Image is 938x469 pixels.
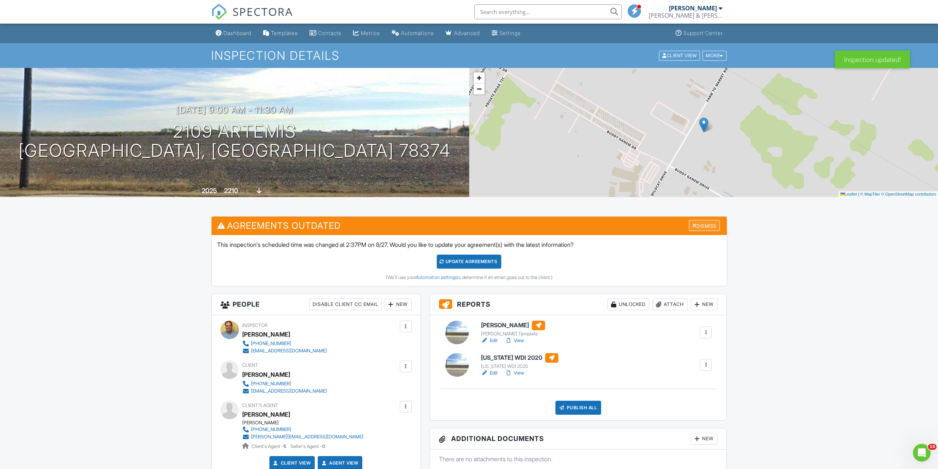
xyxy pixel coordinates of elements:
[239,189,250,194] span: sq. ft.
[192,189,200,194] span: Built
[913,444,931,462] iframe: Intercom live chat
[401,30,434,36] div: Automations
[860,192,880,196] a: © MapTiler
[212,217,727,235] h3: Agreements Outdated
[217,275,721,280] div: (We'll use your to determine if an email goes out to the client.)
[242,387,327,395] a: [EMAIL_ADDRESS][DOMAIN_NAME]
[242,420,369,426] div: [PERSON_NAME]
[649,12,722,19] div: Brooks & Brooks Inspections
[251,427,291,432] div: [PHONE_NUMBER]
[477,73,481,82] span: +
[702,51,726,61] div: More
[835,51,910,68] div: Inspection updated!
[474,4,622,19] input: Search everything...
[673,27,726,40] a: Support Center
[505,337,524,344] a: View
[307,27,344,40] a: Contacts
[691,433,718,445] div: New
[242,340,327,347] a: [PHONE_NUMBER]
[840,192,857,196] a: Leaflet
[283,444,286,449] strong: 5
[652,299,688,310] div: Attach
[659,51,700,61] div: Client View
[555,401,601,415] div: Publish All
[213,27,254,40] a: Dashboard
[251,388,327,394] div: [EMAIL_ADDRESS][DOMAIN_NAME]
[18,122,451,161] h1: 2109 Artemis [GEOGRAPHIC_DATA], [GEOGRAPHIC_DATA] 78374
[251,341,291,346] div: [PHONE_NUMBER]
[251,381,291,387] div: [PHONE_NUMBER]
[224,187,238,194] div: 2210
[481,369,498,377] a: Edit
[242,409,290,420] a: [PERSON_NAME]
[481,363,558,369] div: [US_STATE] WDI 2020
[489,27,524,40] a: Settings
[242,403,278,408] span: Client's Agent
[430,428,727,449] h3: Additional Documents
[318,30,341,36] div: Contacts
[350,27,383,40] a: Metrics
[481,321,545,330] h6: [PERSON_NAME]
[242,347,327,355] a: [EMAIL_ADDRESS][DOMAIN_NAME]
[481,353,558,363] h6: [US_STATE] WDI 2020
[928,444,937,450] span: 10
[683,30,723,36] div: Support Center
[416,275,457,280] a: Automation settings
[212,235,727,286] div: This inspection's scheduled time was changed at 2:37PM on 8/27. Would you like to update your agr...
[211,49,727,62] h1: Inspection Details
[242,433,363,441] a: [PERSON_NAME][EMAIL_ADDRESS][DOMAIN_NAME]
[443,27,483,40] a: Advanced
[309,299,382,310] div: Disable Client CC Email
[689,220,720,231] div: Dismiss
[437,255,501,269] div: Update Agreements
[322,444,325,449] strong: 0
[439,455,718,463] p: There are no attachments to this inspection.
[263,189,271,194] span: slab
[320,459,358,467] a: Agent View
[385,299,412,310] div: New
[505,369,524,377] a: View
[211,10,293,25] a: SPECTORA
[176,105,293,115] h3: [DATE] 9:00 am - 11:30 am
[430,294,727,315] h3: Reports
[212,294,421,315] h3: People
[233,4,293,19] span: SPECTORA
[607,299,649,310] div: Unlocked
[477,84,481,93] span: −
[242,426,363,433] a: [PHONE_NUMBER]
[474,72,485,83] a: Zoom in
[242,369,290,380] div: [PERSON_NAME]
[389,27,437,40] a: Automations (Basic)
[242,380,327,387] a: [PHONE_NUMBER]
[211,4,227,20] img: The Best Home Inspection Software - Spectora
[474,83,485,94] a: Zoom out
[242,323,268,328] span: Inspector
[481,353,558,369] a: [US_STATE] WDI 2020 [US_STATE] WDI 2020
[691,299,718,310] div: New
[290,444,325,449] span: Seller's Agent -
[272,459,311,467] a: Client View
[881,192,936,196] a: © OpenStreetMap contributors
[658,52,702,58] a: Client View
[481,337,498,344] a: Edit
[260,27,301,40] a: Templates
[669,4,717,12] div: [PERSON_NAME]
[202,187,217,194] div: 2025
[454,30,480,36] div: Advanced
[251,444,287,449] span: Client's Agent -
[271,30,298,36] div: Templates
[361,30,380,36] div: Metrics
[242,362,258,368] span: Client
[251,348,327,354] div: [EMAIL_ADDRESS][DOMAIN_NAME]
[699,117,708,132] img: Marker
[858,192,859,196] span: |
[251,434,363,440] div: [PERSON_NAME][EMAIL_ADDRESS][DOMAIN_NAME]
[481,331,545,337] div: [PERSON_NAME] Template
[481,321,545,337] a: [PERSON_NAME] [PERSON_NAME] Template
[223,30,251,36] div: Dashboard
[242,329,290,340] div: [PERSON_NAME]
[499,30,521,36] div: Settings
